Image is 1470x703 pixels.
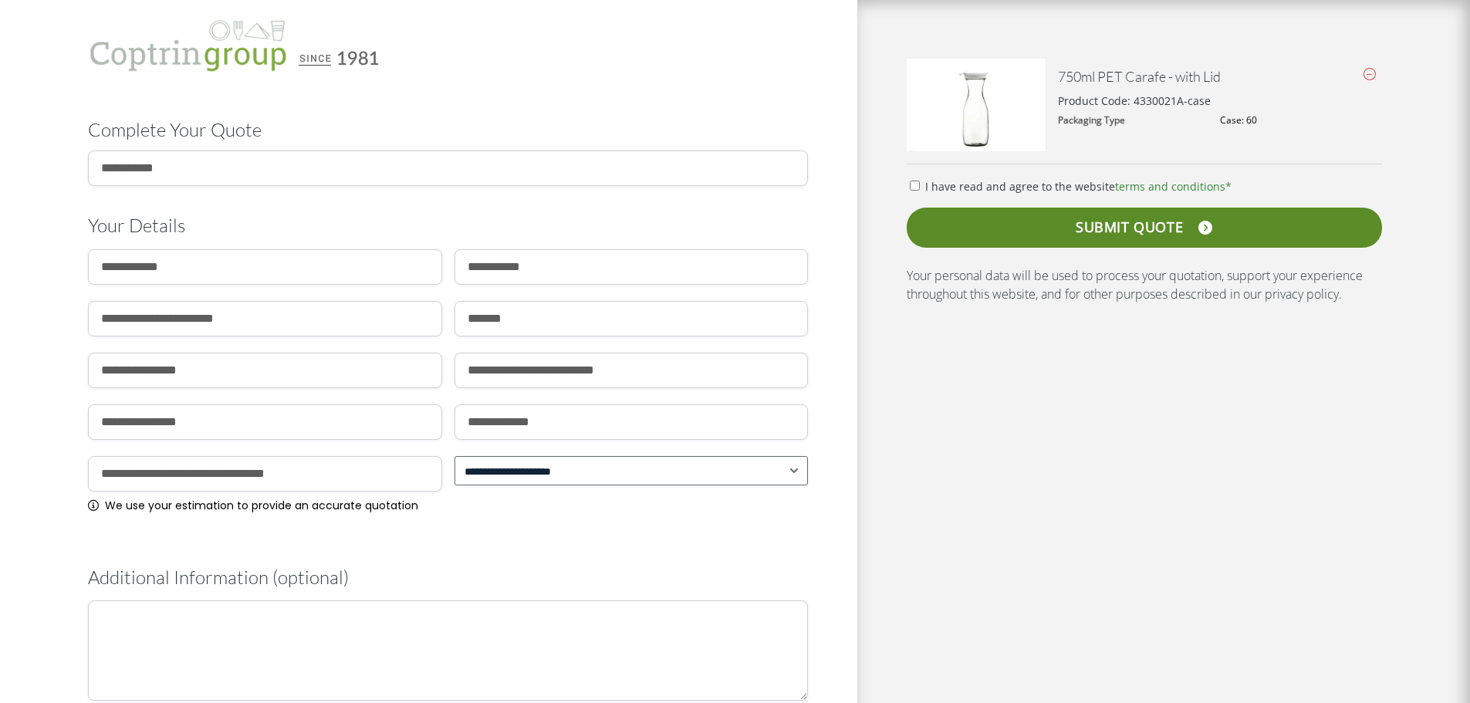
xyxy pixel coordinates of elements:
[1220,115,1382,126] dd: Case: 60
[1058,68,1221,85] a: 750ml PET Carafe - with Lid
[925,179,1232,194] span: I have read and agree to the website
[1058,115,1194,126] dt: Packaging Type
[910,181,920,191] input: I have read and agree to the websiteterms and conditions*
[88,119,808,141] h1: Complete Your Quote
[88,498,441,513] div: We use your estimation to provide an accurate quotation
[1076,219,1183,236] span: SUBMIT QUOTE
[1058,93,1211,109] p: Product Code: 4330021A-case
[1115,179,1232,194] a: terms and conditions*
[907,266,1381,303] p: Your personal data will be used to process your quotation, support your experience throughout thi...
[88,566,808,589] h3: Additional Information (optional)
[907,59,1046,151] img: 750-1-scaled-400x267.jpg
[88,215,808,237] h3: Your Details
[907,208,1381,248] a: SUBMIT QUOTE
[88,11,397,82] img: Coptrin Group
